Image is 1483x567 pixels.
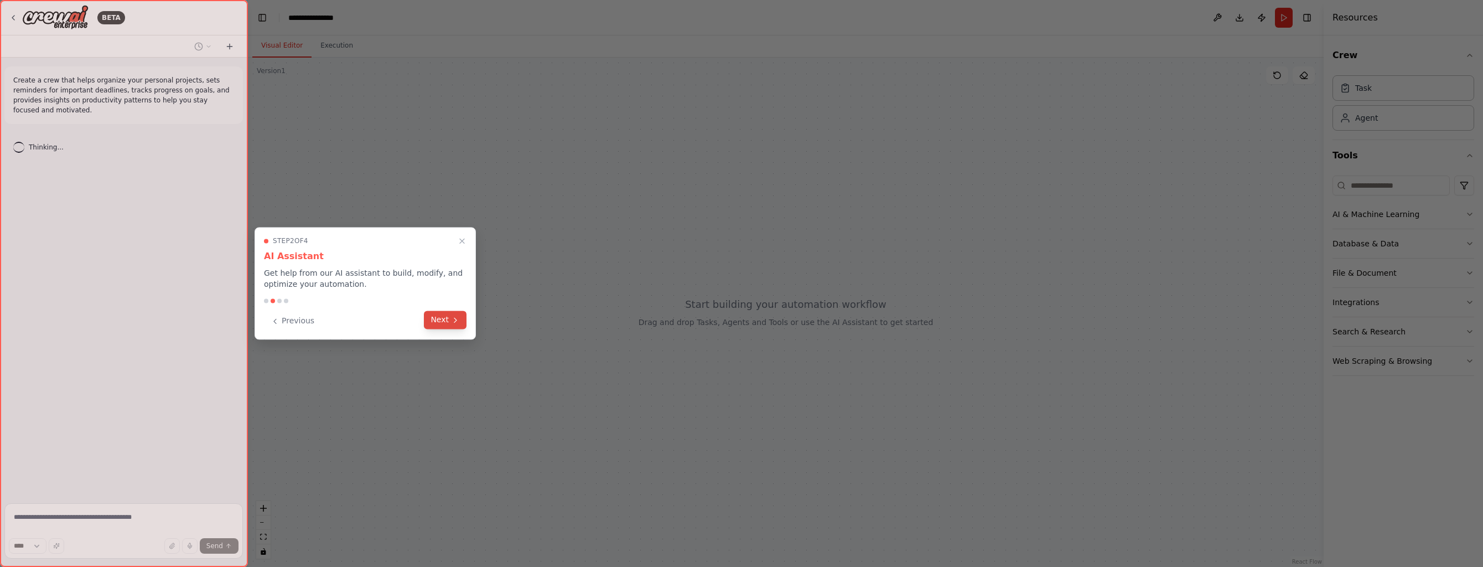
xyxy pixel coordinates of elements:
[455,234,469,248] button: Close walkthrough
[264,312,321,330] button: Previous
[264,267,466,290] p: Get help from our AI assistant to build, modify, and optimize your automation.
[264,250,466,263] h3: AI Assistant
[273,236,308,245] span: Step 2 of 4
[255,10,270,25] button: Hide left sidebar
[424,311,466,329] button: Next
